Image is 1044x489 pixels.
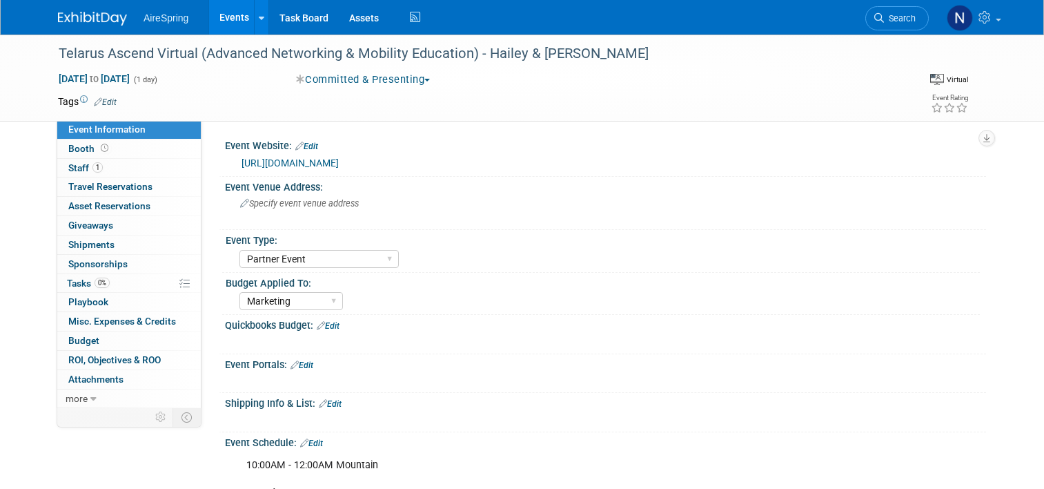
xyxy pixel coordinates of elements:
span: Specify event venue address [240,198,359,209]
img: ExhibitDay [58,12,127,26]
a: Playbook [57,293,201,311]
a: Edit [290,361,313,370]
div: Event Rating [931,95,968,102]
span: Shipments [68,239,115,250]
a: Travel Reservations [57,178,201,196]
div: Quickbooks Budget: [225,315,986,333]
a: Asset Reservations [57,197,201,215]
a: Budget [57,332,201,350]
span: Staff [68,162,103,173]
a: Edit [94,97,117,107]
span: AireSpring [144,12,188,23]
span: [DATE] [DATE] [58,73,130,85]
span: more [66,393,88,404]
img: Format-Virtual.png [930,74,944,85]
span: Booth not reserved yet [98,143,111,153]
a: Staff1 [57,159,201,178]
div: Event Website: [225,135,986,153]
td: Personalize Event Tab Strip [149,408,173,426]
a: Sponsorships [57,255,201,274]
a: Booth [57,140,201,158]
span: ROI, Objectives & ROO [68,354,161,365]
span: Event Information [68,124,146,135]
td: Toggle Event Tabs [173,408,201,426]
img: Natalie Pyron [947,5,973,31]
a: Giveaways [57,216,201,235]
td: Tags [58,95,117,108]
span: Playbook [68,296,108,307]
span: Search [884,13,916,23]
span: Travel Reservations [68,181,152,192]
a: Edit [295,142,318,151]
div: Budget Applied To: [226,273,980,290]
a: more [57,390,201,408]
a: ROI, Objectives & ROO [57,351,201,370]
span: to [88,73,101,84]
div: Virtual [946,75,969,85]
a: Search [865,6,929,30]
div: Telarus Ascend Virtual (Advanced Networking & Mobility Education) - Hailey & [PERSON_NAME] [54,41,892,66]
a: Edit [317,321,339,331]
span: Tasks [67,278,110,289]
a: Attachments [57,370,201,389]
a: Shipments [57,236,201,254]
a: Event Information [57,120,201,139]
span: 1 [92,162,103,173]
span: Giveaways [68,220,113,231]
div: Event Format [834,72,969,93]
a: Edit [319,399,342,409]
a: Tasks0% [57,274,201,293]
div: Event Type: [226,230,980,247]
span: Budget [68,335,99,346]
span: Asset Reservations [68,200,150,211]
span: Misc. Expenses & Credits [68,316,176,327]
a: [URL][DOMAIN_NAME] [242,157,339,169]
div: Event Venue Address: [225,177,986,194]
span: Attachments [68,374,124,385]
div: Shipping Info & List: [225,393,986,411]
span: Booth [68,143,111,154]
span: (1 day) [132,75,157,84]
a: Edit [300,439,323,448]
div: Event Format [930,72,969,86]
a: Misc. Expenses & Credits [57,312,201,331]
div: Event Portals: [225,354,986,372]
button: Committed & Presenting [291,73,436,87]
span: 0% [95,278,110,288]
div: Event Schedule: [225,432,986,450]
span: Sponsorships [68,258,128,269]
